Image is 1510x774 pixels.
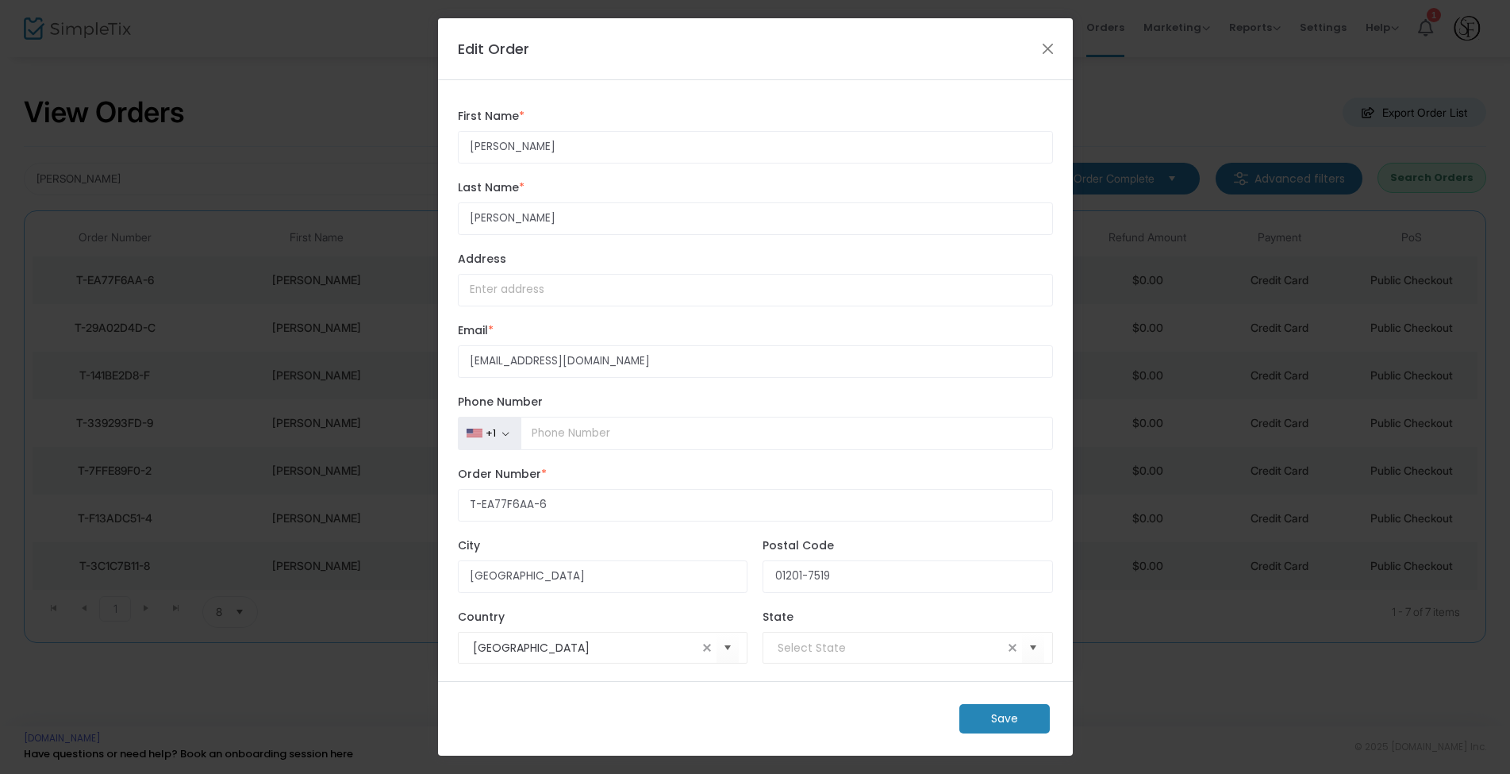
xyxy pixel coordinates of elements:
label: Order Number [458,466,1053,483]
span: clear [1003,638,1022,657]
m-button: Save [959,704,1050,734]
input: Postal Code [763,560,1052,593]
input: Select Country [473,640,697,657]
input: Enter address [458,274,1053,306]
label: Last Name [458,179,1053,196]
button: Close [1037,38,1058,59]
label: State [763,609,1052,626]
input: Enter last name [458,202,1053,235]
input: Phone Number [521,417,1053,450]
input: Enter email [458,345,1053,378]
label: Country [458,609,747,626]
label: Email [458,322,1053,339]
input: Enter Order Number [458,489,1053,522]
label: Postal Code [763,537,1052,554]
label: Phone Number [458,394,1053,410]
button: Select [1022,632,1044,664]
button: +1 [458,417,521,450]
input: Select State [778,640,1002,657]
input: Enter first name [458,131,1053,164]
label: First Name [458,108,1053,125]
h4: Edit Order [458,38,529,60]
label: Address [458,251,1053,268]
button: Select [717,632,739,664]
div: +1 [486,427,496,440]
label: City [458,537,747,554]
span: clear [697,638,717,657]
input: City [458,560,747,593]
